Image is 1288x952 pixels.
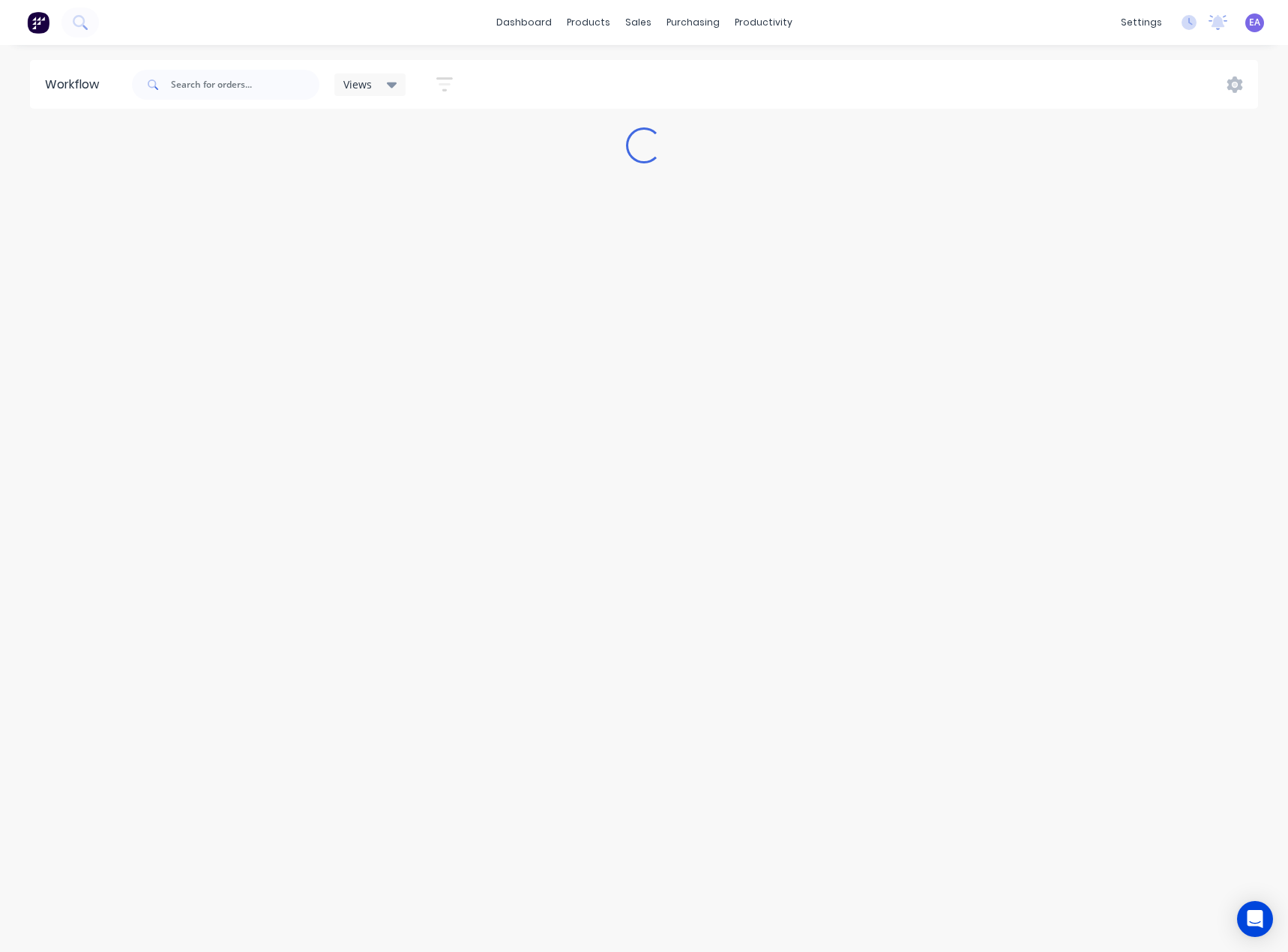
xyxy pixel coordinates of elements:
[489,11,559,34] a: dashboard
[171,70,319,100] input: Search for orders...
[559,11,618,34] div: products
[1249,16,1260,29] span: EA
[727,11,800,34] div: productivity
[343,76,372,92] span: Views
[27,11,49,34] img: Factory
[1237,901,1273,937] div: Open Intercom Messenger
[618,11,659,34] div: sales
[45,76,106,94] div: Workflow
[659,11,727,34] div: purchasing
[1113,11,1170,34] div: settings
